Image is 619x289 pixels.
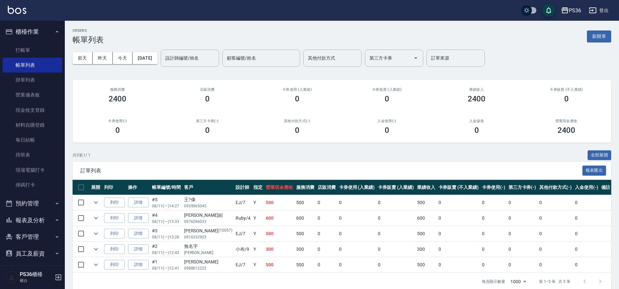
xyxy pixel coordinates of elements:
[80,87,155,92] h3: 服務消費
[234,257,252,272] td: EJ /7
[480,195,507,210] td: 0
[20,271,53,278] h5: PS36櫃檯
[3,43,62,58] a: 打帳單
[600,180,612,195] th: 備註
[104,260,125,270] button: 列印
[415,242,437,257] td: 300
[295,195,316,210] td: 500
[350,119,424,123] h2: 入金使用(-)
[337,180,377,195] th: 卡券使用 (入業績)
[234,242,252,257] td: 小布 /9
[3,163,62,178] a: 現場電腦打卡
[104,198,125,208] button: 列印
[558,4,584,17] button: PS36
[376,226,415,241] td: 0
[480,257,507,272] td: 0
[234,180,252,195] th: 設計師
[415,226,437,241] td: 500
[252,242,264,257] td: Y
[437,195,480,210] td: 0
[184,227,232,234] div: [PERSON_NAME]
[295,126,299,135] h3: 0
[184,219,232,225] p: 0976296033
[295,94,299,103] h3: 0
[437,211,480,226] td: 0
[264,257,295,272] td: 500
[150,257,182,272] td: #1
[411,53,421,63] button: Open
[218,227,232,234] p: (10057)
[582,167,606,173] a: 報表匯出
[587,30,611,42] button: 新開單
[507,211,538,226] td: 0
[3,58,62,73] a: 帳單列表
[264,180,295,195] th: 營業現金應收
[80,119,155,123] h2: 卡券使用(-)
[184,265,232,271] p: 0988812222
[439,87,514,92] h2: 業績收入
[538,211,573,226] td: 0
[3,228,62,245] button: 客戶管理
[480,211,507,226] td: 0
[3,73,62,87] a: 掛單列表
[3,23,62,40] button: 櫃檯作業
[437,226,480,241] td: 0
[104,244,125,254] button: 列印
[91,229,101,238] button: expand row
[507,195,538,210] td: 0
[73,29,104,33] h2: ORDERS
[91,244,101,254] button: expand row
[152,219,181,225] p: 08/11 (一) 13:33
[184,234,232,240] p: 0916332903
[128,244,149,254] a: 詳情
[586,5,611,17] button: 登出
[316,180,337,195] th: 店販消費
[337,257,377,272] td: 0
[295,242,316,257] td: 300
[264,226,295,241] td: 500
[538,195,573,210] td: 0
[376,257,415,272] td: 0
[252,257,264,272] td: Y
[316,242,337,257] td: 0
[170,119,244,123] h2: 第三方卡券(-)
[437,242,480,257] td: 0
[557,126,576,135] h3: 2400
[128,213,149,223] a: 詳情
[385,126,389,135] h3: 0
[184,203,232,209] p: 0935965045
[539,279,570,284] p: 第 1–5 筆 共 5 筆
[126,180,150,195] th: 操作
[184,250,232,256] p: [PERSON_NAME]
[205,94,210,103] h3: 0
[538,242,573,257] td: 0
[150,195,182,210] td: #5
[109,94,127,103] h3: 2400
[89,180,102,195] th: 展開
[133,52,157,64] button: [DATE]
[385,94,389,103] h3: 0
[264,242,295,257] td: 300
[587,33,611,39] a: 新開單
[538,180,573,195] th: 其他付款方式(-)
[316,257,337,272] td: 0
[260,119,334,123] h2: 其他付款方式(-)
[91,260,101,270] button: expand row
[507,180,538,195] th: 第三方卡券(-)
[264,211,295,226] td: 600
[73,52,93,64] button: 前天
[3,87,62,102] a: 營業儀表板
[3,103,62,118] a: 現金收支登錄
[73,35,104,44] h3: 帳單列表
[295,226,316,241] td: 500
[184,212,232,219] div: [PERSON_NAME]絙
[316,211,337,226] td: 0
[128,229,149,239] a: 詳情
[104,213,125,223] button: 列印
[415,180,437,195] th: 業績收入
[5,271,18,284] img: Person
[415,195,437,210] td: 500
[182,180,234,195] th: 客戶
[337,211,377,226] td: 0
[376,180,415,195] th: 卡券販賣 (入業績)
